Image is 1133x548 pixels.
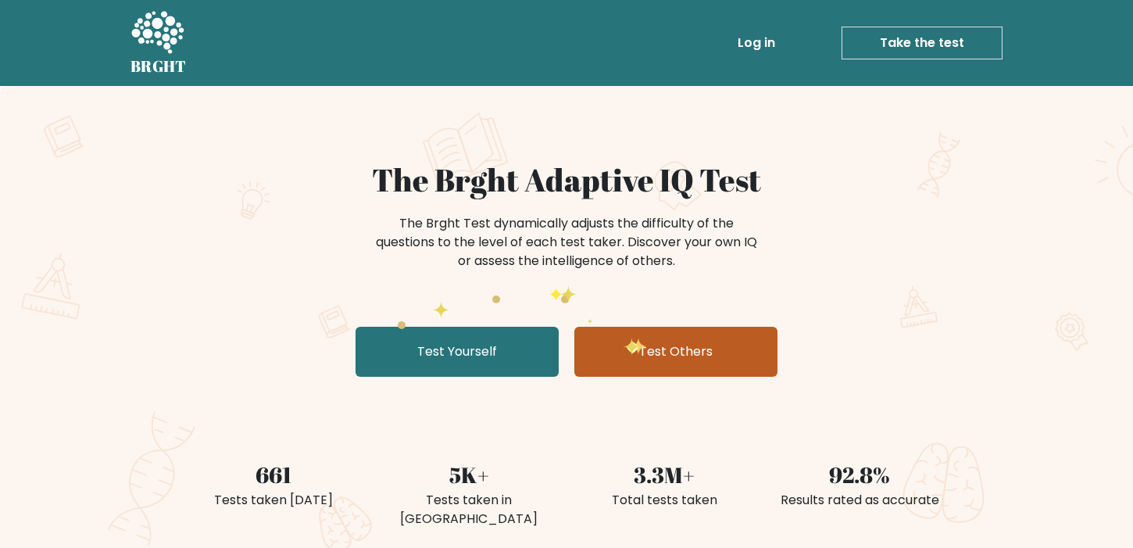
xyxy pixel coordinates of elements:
div: 92.8% [771,458,948,491]
div: 3.3M+ [576,458,752,491]
div: 661 [185,458,362,491]
a: BRGHT [130,6,187,80]
h1: The Brght Adaptive IQ Test [185,161,948,199]
h5: BRGHT [130,57,187,76]
div: Total tests taken [576,491,752,510]
a: Test Yourself [356,327,559,377]
a: Test Others [574,327,777,377]
div: Tests taken in [GEOGRAPHIC_DATA] [381,491,557,528]
a: Log in [731,27,781,59]
div: Tests taken [DATE] [185,491,362,510]
div: 5K+ [381,458,557,491]
a: Take the test [842,27,1003,59]
div: Results rated as accurate [771,491,948,510]
div: The Brght Test dynamically adjusts the difficulty of the questions to the level of each test take... [371,214,762,270]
